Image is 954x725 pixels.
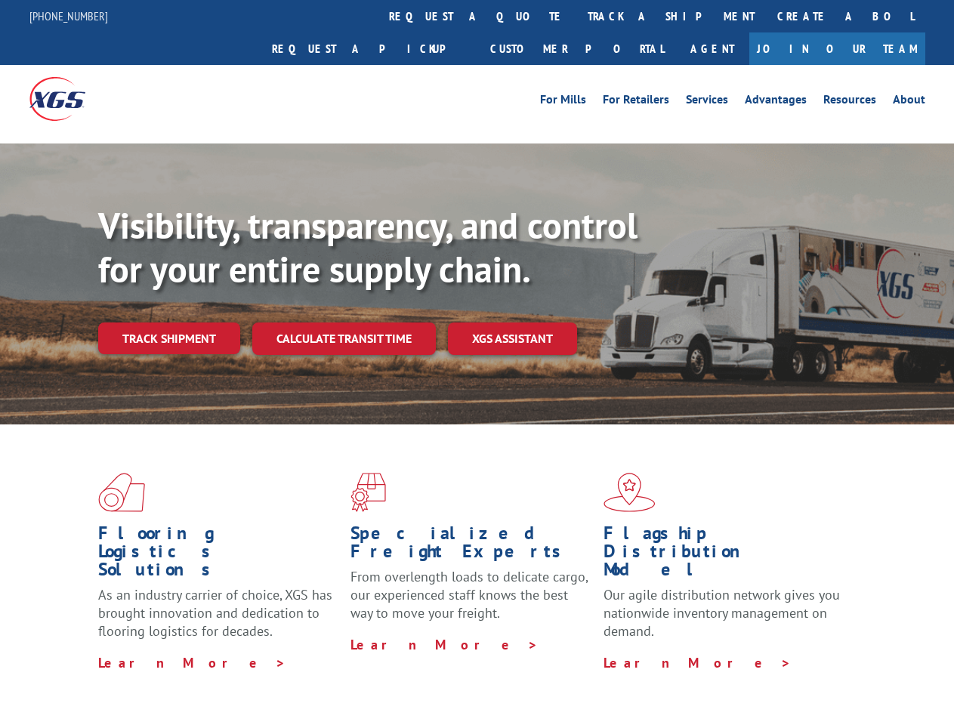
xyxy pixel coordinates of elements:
[350,524,591,568] h1: Specialized Freight Experts
[686,94,728,110] a: Services
[604,473,656,512] img: xgs-icon-flagship-distribution-model-red
[98,524,339,586] h1: Flooring Logistics Solutions
[350,568,591,635] p: From overlength loads to delicate cargo, our experienced staff knows the best way to move your fr...
[98,586,332,640] span: As an industry carrier of choice, XGS has brought innovation and dedication to flooring logistics...
[98,202,638,292] b: Visibility, transparency, and control for your entire supply chain.
[893,94,925,110] a: About
[675,32,749,65] a: Agent
[479,32,675,65] a: Customer Portal
[603,94,669,110] a: For Retailers
[350,636,539,653] a: Learn More >
[604,586,840,640] span: Our agile distribution network gives you nationwide inventory management on demand.
[749,32,925,65] a: Join Our Team
[252,322,436,355] a: Calculate transit time
[98,654,286,671] a: Learn More >
[604,524,844,586] h1: Flagship Distribution Model
[98,322,240,354] a: Track shipment
[745,94,807,110] a: Advantages
[98,473,145,512] img: xgs-icon-total-supply-chain-intelligence-red
[350,473,386,512] img: xgs-icon-focused-on-flooring-red
[540,94,586,110] a: For Mills
[604,654,792,671] a: Learn More >
[823,94,876,110] a: Resources
[261,32,479,65] a: Request a pickup
[448,322,577,355] a: XGS ASSISTANT
[29,8,108,23] a: [PHONE_NUMBER]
